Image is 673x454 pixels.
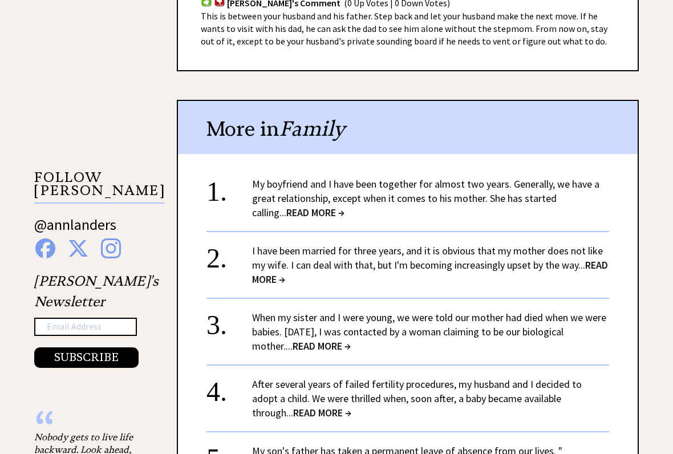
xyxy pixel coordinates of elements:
div: “ [34,419,148,431]
span: Family [279,116,345,141]
div: More in [178,101,638,154]
img: x%20blue.png [68,238,88,258]
a: I have been married for three years, and it is obvious that my mother does not like my wife. I ca... [252,244,608,286]
div: [PERSON_NAME]'s Newsletter [34,271,159,368]
button: SUBSCRIBE [34,347,139,368]
div: 1. [206,177,252,198]
a: @annlanders [34,215,116,245]
a: My boyfriend and I have been together for almost two years. Generally, we have a great relationsh... [252,177,599,219]
img: facebook%20blue.png [35,238,55,258]
input: Email Address [34,318,137,336]
p: FOLLOW [PERSON_NAME] [34,171,165,204]
a: When my sister and I were young, we were told our mother had died when we were babies. [DATE], I ... [252,311,606,352]
span: This is between your husband and his father. Step back and let your husband make the next move. I... [201,10,607,47]
div: 4. [206,377,252,398]
div: 3. [206,310,252,331]
div: 2. [206,244,252,265]
span: READ MORE → [293,406,351,419]
span: READ MORE → [293,339,351,352]
span: READ MORE → [286,206,344,219]
img: instagram%20blue.png [101,238,121,258]
a: After several years of failed fertility procedures, my husband and I decided to adopt a child. We... [252,378,582,419]
span: READ MORE → [252,258,608,286]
